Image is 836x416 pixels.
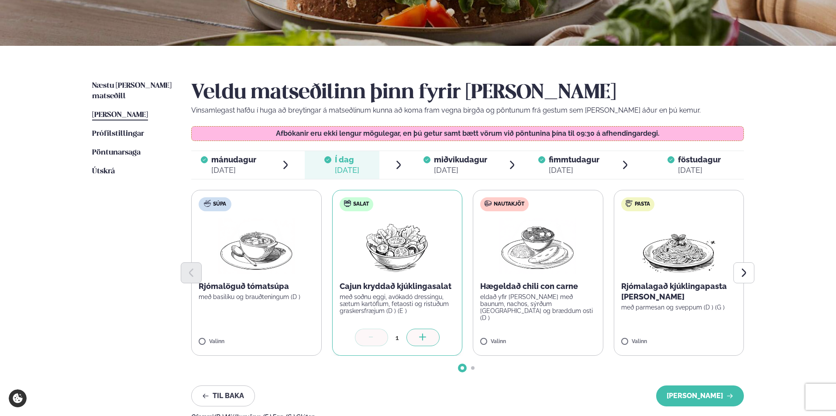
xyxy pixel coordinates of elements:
[626,200,633,207] img: pasta.svg
[388,333,406,343] div: 1
[621,281,737,302] p: Rjómalagað kjúklingapasta [PERSON_NAME]
[549,155,599,164] span: fimmtudagur
[733,262,754,283] button: Next slide
[549,165,599,175] div: [DATE]
[191,385,255,406] button: Til baka
[635,201,650,208] span: Pasta
[199,281,314,292] p: Rjómalöguð tómatsúpa
[471,366,475,370] span: Go to slide 2
[434,165,487,175] div: [DATE]
[92,129,144,139] a: Prófílstillingar
[640,218,717,274] img: Spagetti.png
[480,293,596,321] p: eldað yfir [PERSON_NAME] með baunum, nachos, sýrðum [GEOGRAPHIC_DATA] og bræddum osti (D )
[213,201,226,208] span: Súpa
[340,293,455,314] p: með soðnu eggi, avókadó dressingu, sætum kartöflum, fetaosti og ristuðum graskersfræjum (D ) (E )
[335,165,359,175] div: [DATE]
[494,201,524,208] span: Nautakjöt
[358,218,436,274] img: Salad.png
[204,200,211,207] img: soup.svg
[499,218,576,274] img: Curry-Rice-Naan.png
[92,110,148,120] a: [PERSON_NAME]
[92,82,172,100] span: Næstu [PERSON_NAME] matseðill
[656,385,744,406] button: [PERSON_NAME]
[211,165,256,175] div: [DATE]
[199,293,314,300] p: með basilíku og brauðteningum (D )
[181,262,202,283] button: Previous slide
[211,155,256,164] span: mánudagur
[191,105,744,116] p: Vinsamlegast hafðu í huga að breytingar á matseðlinum kunna að koma fram vegna birgða og pöntunum...
[191,81,744,105] h2: Veldu matseðilinn þinn fyrir [PERSON_NAME]
[9,389,27,407] a: Cookie settings
[480,281,596,292] p: Hægeldað chili con carne
[92,130,144,138] span: Prófílstillingar
[92,111,148,119] span: [PERSON_NAME]
[92,149,141,156] span: Pöntunarsaga
[678,165,721,175] div: [DATE]
[353,201,369,208] span: Salat
[485,200,492,207] img: beef.svg
[92,81,174,102] a: Næstu [PERSON_NAME] matseðill
[678,155,721,164] span: föstudagur
[92,168,115,175] span: Útskrá
[92,166,115,177] a: Útskrá
[461,366,464,370] span: Go to slide 1
[335,155,359,165] span: Í dag
[434,155,487,164] span: miðvikudagur
[218,218,295,274] img: Soup.png
[621,304,737,311] p: með parmesan og sveppum (D ) (G )
[200,130,735,137] p: Afbókanir eru ekki lengur mögulegar, en þú getur samt bætt vörum við pöntunina þína til 09:30 á a...
[344,200,351,207] img: salad.svg
[92,148,141,158] a: Pöntunarsaga
[340,281,455,292] p: Cajun kryddað kjúklingasalat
